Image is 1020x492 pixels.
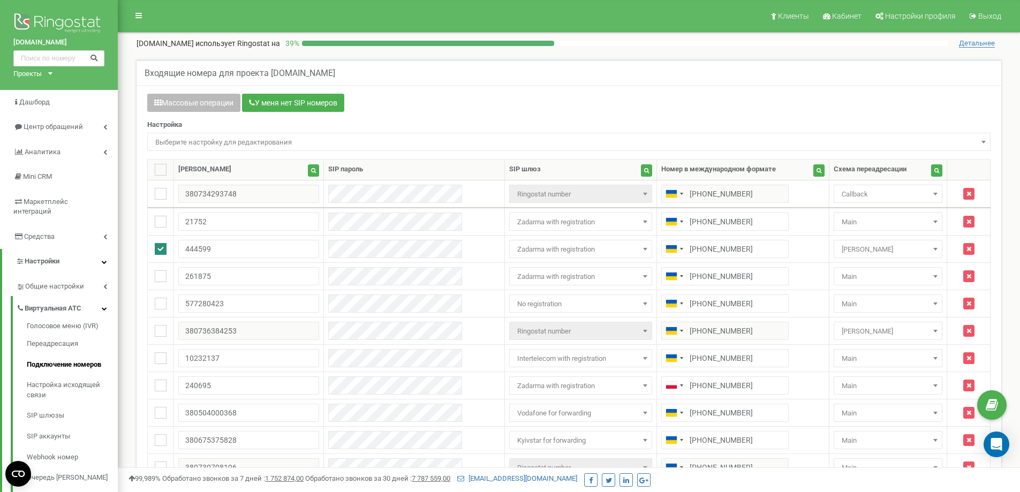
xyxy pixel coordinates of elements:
div: Telephone country code [662,377,686,394]
p: [DOMAIN_NAME] [137,38,280,49]
span: Main [834,213,942,231]
div: Telephone country code [662,295,686,312]
div: Telephone country code [662,213,686,230]
span: Общие настройки [25,282,84,292]
img: Ringostat logo [13,11,104,37]
a: SIP шлюзы [27,405,118,426]
a: Очередь [PERSON_NAME] [27,467,118,488]
span: Ringostat number [509,322,652,340]
span: Main [837,460,939,475]
input: 050 123 4567 [661,349,789,367]
span: Обработано звонков за 7 дней : [162,474,304,482]
a: Виртуальная АТС [16,296,118,318]
span: Маркетплейс интеграций [13,198,68,216]
span: Zadarma with registration [513,269,648,284]
span: Ringostat number [513,324,648,339]
span: Дмитрий Войтенко [837,324,939,339]
button: Массовые операции [147,94,240,112]
span: Intertelecom with registration [513,351,648,366]
span: использует Ringostat на [195,39,280,48]
div: Telephone country code [662,350,686,367]
span: Callback [837,187,939,202]
a: SIP аккаунты [27,426,118,447]
span: Ігор Далявський [837,242,939,257]
span: Main [834,431,942,449]
a: Голосовое меню (IVR) [27,321,118,334]
button: У меня нет SIP номеров [242,94,344,112]
span: Средства [24,232,55,240]
span: Ringostat number [509,185,652,203]
span: Vodafone for forwarding [509,404,652,422]
span: Дашборд [19,98,50,106]
div: Проекты [13,69,42,79]
input: 050 123 4567 [661,404,789,422]
a: Подключение номеров [27,354,118,375]
input: 050 123 4567 [661,294,789,313]
a: Настройка исходящей связи [27,375,118,405]
u: 1 752 874,00 [265,474,304,482]
span: Zadarma with registration [513,242,648,257]
div: Номер в международном формате [661,164,776,175]
div: Telephone country code [662,185,686,202]
span: Main [837,351,939,366]
span: Дмитрий Войтенко [834,322,942,340]
div: SIP шлюз [509,164,541,175]
div: [PERSON_NAME] [178,164,231,175]
span: Клиенты [778,12,809,20]
div: Telephone country code [662,404,686,421]
span: Intertelecom with registration [509,349,652,367]
div: Telephone country code [662,268,686,285]
span: Центр обращений [24,123,83,131]
span: Zadarma with registration [513,379,648,393]
input: 050 123 4567 [661,213,789,231]
span: Kyivstar for forwarding [509,431,652,449]
a: [DOMAIN_NAME] [13,37,104,48]
input: 050 123 4567 [661,185,789,203]
input: 050 123 4567 [661,240,789,258]
span: Ігор Далявський [834,240,942,258]
span: Main [834,376,942,395]
span: Виртуальная АТС [25,304,81,314]
span: Zadarma with registration [509,267,652,285]
span: Аналитика [25,148,61,156]
span: No registration [509,294,652,313]
th: SIP пароль [323,159,504,180]
span: Детальнее [959,39,995,48]
div: Telephone country code [662,432,686,449]
span: Main [837,297,939,312]
a: Настройки [2,249,118,274]
a: Webhook номер [27,447,118,468]
input: 050 123 4567 [661,322,789,340]
span: Main [834,458,942,476]
span: No registration [513,297,648,312]
div: Telephone country code [662,459,686,476]
a: [EMAIL_ADDRESS][DOMAIN_NAME] [457,474,577,482]
span: Main [834,267,942,285]
span: Main [834,349,942,367]
span: Zadarma with registration [513,215,648,230]
span: 99,989% [129,474,161,482]
span: Настройки профиля [885,12,956,20]
div: Telephone country code [662,240,686,258]
input: 050 123 4567 [661,267,789,285]
span: Выход [978,12,1001,20]
input: Поиск по номеру [13,50,104,66]
span: Callback [834,185,942,203]
span: Main [837,406,939,421]
div: Open Intercom Messenger [984,432,1009,457]
span: Ringostat number [509,458,652,476]
span: Main [837,433,939,448]
p: 39 % [280,38,302,49]
span: Кабинет [832,12,862,20]
a: Переадресация [27,334,118,354]
span: Ringostat number [513,187,648,202]
span: Настройки [25,257,59,265]
span: Main [837,215,939,230]
span: Ringostat number [513,460,648,475]
label: Настройка [147,120,182,130]
span: Vodafone for forwarding [513,406,648,421]
span: Main [834,404,942,422]
a: Общие настройки [16,274,118,296]
span: Main [837,379,939,393]
u: 7 787 559,00 [412,474,450,482]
